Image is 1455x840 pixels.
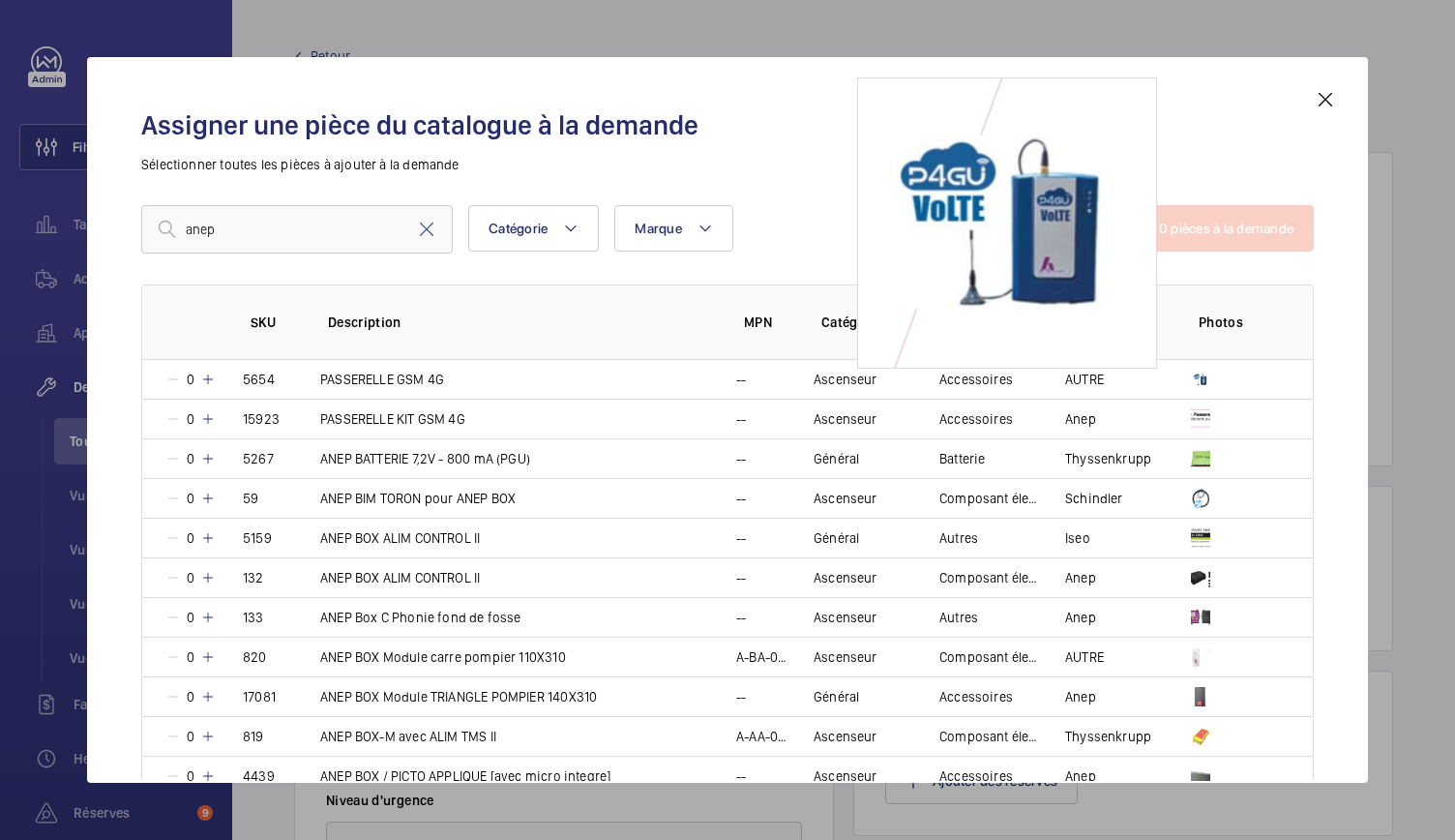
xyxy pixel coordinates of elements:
p: Anep [1065,608,1096,627]
p: 0 [181,647,200,667]
img: OZ5WC-Xp8xddZBnXOGqr4VR1nxta5lSYvGMFe6ksldq7lAhs.jpeg [1191,528,1210,548]
img: BWTS_a4Rs-EQyd7OkOqh9PiuYv06YApG_M3w5Lx9UowUKmjf.png [1191,568,1210,587]
p: -- [736,687,746,706]
p: Ascenseur [814,727,877,746]
img: b0nc6tWFF66heXGDEtLf3WeUplQGN5WhYFXFr8GzIFROzQmR.jpeg [1191,608,1210,627]
img: AHri5ny1_f-lU5f8ip2b3_UHt4F0Ufma6kWHmmAE3K4gfuc4.png [1191,687,1210,706]
p: ANEP BATTERIE 7,2V - 800 mA (PGU) [320,449,530,468]
p: 15923 [243,409,280,429]
p: 820 [243,647,267,667]
p: ANEP Box C Phonie fond de fosse [320,608,521,627]
p: Ascenseur [814,568,877,587]
p: 0 [181,489,200,508]
p: Sélectionner toutes les pièces à ajouter à la demande [141,155,1314,174]
p: Ascenseur [814,608,877,627]
p: AUTRE [1065,370,1104,389]
p: Catégories [821,313,916,332]
p: Sous catégories [947,313,1042,332]
img: qVf5jBC5CV2FZWeLgjsOBjs5m8TzAopXzXZ6g23iDolclvsk.png [1191,489,1210,508]
p: 133 [243,608,264,627]
input: Find a part [141,205,453,254]
p: ANEP BOX / PICTO APPLIQUE [avec micro integre] [320,766,610,786]
span: Catégorie [489,221,548,236]
p: AUTRE [1065,647,1104,667]
p: -- [736,409,746,429]
p: -- [736,568,746,587]
p: 4439 [243,766,275,786]
img: nyscumLB_K24BYpVUeNrjn2ZmxqxG3YRs5VsdmJQQH-S7Pvo.png [1191,727,1210,746]
p: Anep [1065,766,1096,786]
p: Anep [1065,409,1096,429]
p: Batterie [939,449,985,468]
p: 0 [181,727,200,746]
p: 0 [181,370,200,389]
p: Accessoires [939,370,1013,389]
h2: Assigner une pièce du catalogue à la demande [141,107,1314,143]
p: MPN [744,313,790,332]
p: Ascenseur [814,647,877,667]
p: Anep [1065,568,1096,587]
p: Description [328,313,713,332]
p: Accessoires [939,687,1013,706]
p: Composant électrique [939,727,1042,746]
p: 132 [243,568,264,587]
p: Ascenseur [814,489,877,508]
p: Ascenseur [814,409,877,429]
p: -- [736,489,746,508]
p: -- [736,449,746,468]
p: 5654 [243,370,275,389]
p: Général [814,528,859,548]
p: 0 [181,449,200,468]
p: Accessoires [939,409,1013,429]
p: Composant électrique [939,489,1042,508]
p: 17081 [243,687,276,706]
p: ANEP BOX ALIM CONTROL II [320,568,480,587]
p: Général [814,449,859,468]
p: ANEP BOX-M avec ALIM TMS II [320,727,496,746]
span: Marque [635,221,682,236]
p: 0 [181,687,200,706]
p: Iseo [1065,528,1090,548]
p: A-AA-033 [736,727,790,746]
img: hSVGGssUN2dtvKa1glRvuMTn4XwUiywGBVsyEfAnz8rKH9QN.png [1191,449,1210,468]
p: Marques [1073,313,1168,332]
img: eY4hfX0rLPU2BzcTB68ufQmHctR_gsrHsKFo5Ohqv3qK_rDO.png [1191,766,1210,786]
p: SKU [251,313,297,332]
p: Photos [1199,313,1274,332]
p: Général [814,687,859,706]
p: -- [736,370,746,389]
p: 819 [243,727,264,746]
img: f7pPpOnGaN60jJOMSWDfk96SSSsHOji2jnZYKowxylai_jsl.png [1191,647,1210,667]
p: Anep [1065,687,1096,706]
p: Schindler [1065,489,1123,508]
p: Ascenseur [814,370,877,389]
p: Thyssenkrupp [1065,449,1151,468]
p: 0 [181,528,200,548]
p: -- [736,608,746,627]
p: Autres [939,608,978,627]
p: ANEP BOX ALIM CONTROL II [320,528,480,548]
p: 0 [181,568,200,587]
p: 0 [181,608,200,627]
p: Accessoires [939,766,1013,786]
p: ANEP BOX Module TRIANGLE POMPIER 140X310 [320,687,597,706]
p: 5159 [243,528,272,548]
p: -- [736,528,746,548]
p: -- [736,766,746,786]
p: ANEP BIM TORON pour ANEP BOX [320,489,516,508]
p: Autres [939,528,978,548]
p: Composant électrique [939,568,1042,587]
p: Composant électrique [939,647,1042,667]
p: 0 [181,766,200,786]
p: 5267 [243,449,274,468]
button: Catégorie [468,205,599,252]
img: c0BfPubQrb53bS9OvaUuiVINa3aYmBPkYfvaJ7N_4PSxlqul.png [1191,370,1210,389]
img: J6mt1uvKVb2SE8IcQ5nAILOXcuhSE631SHZEcjStfZ50pH7G.png [1191,409,1210,429]
p: 0 [181,409,200,429]
p: Thyssenkrupp [1065,727,1151,746]
p: Ascenseur [814,766,877,786]
button: Ajouter 0 pièces à la demande [1091,205,1314,252]
p: PASSERELLE GSM 4G [320,370,444,389]
button: Marque [614,205,733,252]
p: ANEP BOX Module carre pompier 110X310 [320,647,566,667]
